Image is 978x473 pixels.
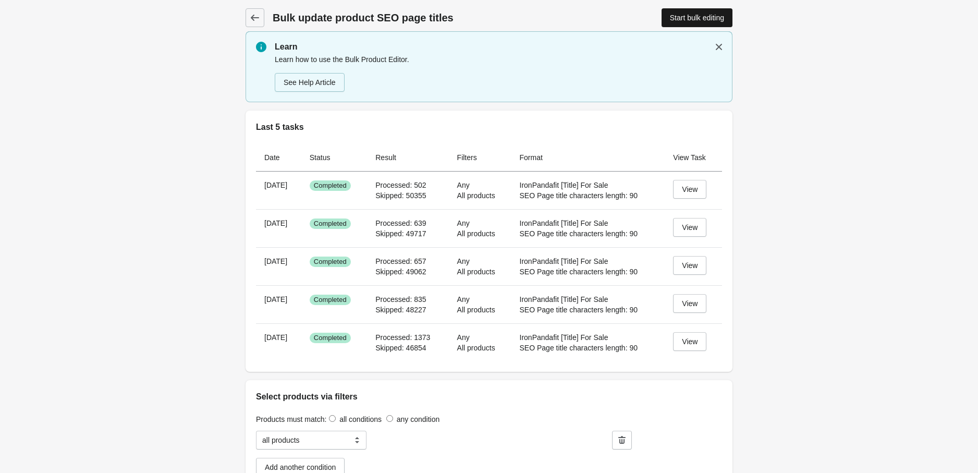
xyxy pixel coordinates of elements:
[367,172,448,209] td: Processed: 502 Skipped: 50355
[682,337,698,346] div: View
[256,144,301,172] th: Date
[449,247,511,285] td: Any All products
[310,180,351,191] span: Completed
[275,73,345,92] a: See Help Article
[284,78,336,87] div: See Help Article
[367,144,448,172] th: Result
[682,261,698,270] div: View
[673,180,706,199] a: View
[310,257,351,267] span: Completed
[511,285,665,323] td: IronPandafit [Title] For Sale SEO Page title characters length: 90
[310,219,351,229] span: Completed
[256,391,722,403] h2: Select products via filters
[256,209,301,247] th: [DATE]
[673,256,706,275] a: View
[673,294,706,313] a: View
[256,247,301,285] th: [DATE]
[310,333,351,343] span: Completed
[682,299,698,308] div: View
[449,285,511,323] td: Any All products
[256,323,301,361] th: [DATE]
[511,144,665,172] th: Format
[511,172,665,209] td: IronPandafit [Title] For Sale SEO Page title characters length: 90
[449,144,511,172] th: Filters
[673,332,706,351] a: View
[367,323,448,361] td: Processed: 1373 Skipped: 46854
[256,172,301,209] th: [DATE]
[397,415,440,423] label: any condition
[682,223,698,232] div: View
[682,185,698,193] div: View
[511,209,665,247] td: IronPandafit [Title] For Sale SEO Page title characters length: 90
[673,218,706,237] a: View
[339,415,382,423] label: all conditions
[256,285,301,323] th: [DATE]
[670,14,724,22] div: Start bulk editing
[367,247,448,285] td: Processed: 657 Skipped: 49062
[662,8,732,27] a: Start bulk editing
[511,247,665,285] td: IronPandafit [Title] For Sale SEO Page title characters length: 90
[310,295,351,305] span: Completed
[449,172,511,209] td: Any All products
[367,209,448,247] td: Processed: 639 Skipped: 49717
[301,144,367,172] th: Status
[665,144,722,172] th: View Task
[256,121,722,134] h2: Last 5 tasks
[265,463,336,471] div: Add another condition
[449,323,511,361] td: Any All products
[275,41,722,53] p: Learn
[367,285,448,323] td: Processed: 835 Skipped: 48227
[275,53,722,93] div: Learn how to use the Bulk Product Editor.
[273,10,549,25] h1: Bulk update product SEO page titles
[449,209,511,247] td: Any All products
[256,414,722,425] div: Products must match:
[511,323,665,361] td: IronPandafit [Title] For Sale SEO Page title characters length: 90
